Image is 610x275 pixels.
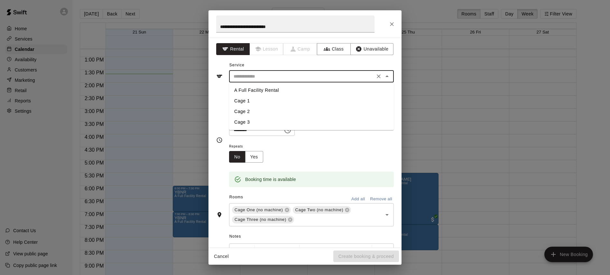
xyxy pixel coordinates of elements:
li: Cage 1 [229,96,394,106]
button: Close [383,72,392,81]
svg: Timing [216,137,223,143]
li: A Full Facility Rental [229,85,394,96]
li: Cage 3 [229,117,394,128]
button: Insert Code [347,245,358,257]
button: Add all [348,194,368,204]
button: Cancel [211,251,232,262]
button: Format Italics [312,245,323,257]
button: Undo [231,245,242,257]
span: Service [229,63,245,67]
div: Cage Two (no machine) [293,206,351,214]
span: Rooms [229,195,243,199]
button: Open [383,210,392,219]
button: Clear [374,72,383,81]
span: Lessons must be created in the Services page first [250,43,284,55]
div: Booking time is available [245,174,296,185]
span: Repeats [229,142,268,151]
button: Class [317,43,351,55]
button: Unavailable [350,43,393,55]
span: Cage Two (no machine) [293,207,346,213]
span: Camps can only be created in the Services page [283,43,317,55]
svg: Rooms [216,212,223,218]
button: Close [386,18,398,30]
button: Left Align [373,245,384,257]
svg: Service [216,73,223,80]
button: Formatting Options [256,245,298,257]
button: Insert Link [359,245,370,257]
button: Remove all [368,194,394,204]
button: Format Underline [324,245,335,257]
span: Cage Three (no machine) [232,216,289,223]
button: Rental [216,43,250,55]
button: Yes [245,151,263,163]
button: Format Strikethrough [336,245,347,257]
div: outlined button group [229,151,263,163]
div: Cage Three (no machine) [232,216,294,223]
button: Format Bold [301,245,312,257]
span: Notes [229,232,394,242]
button: No [229,151,245,163]
span: Cage One (no machine) [232,207,286,213]
button: Redo [242,245,253,257]
div: Cage One (no machine) [232,206,291,214]
li: Cage 2 [229,106,394,117]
